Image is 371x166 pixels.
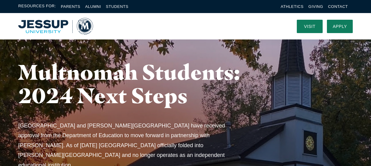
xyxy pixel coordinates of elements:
[308,4,323,9] a: Giving
[297,20,323,33] a: Visit
[328,4,348,9] a: Contact
[18,18,93,35] a: Home
[281,4,303,9] a: Athletics
[18,60,251,107] h1: Multnomah Students: 2024 Next Steps
[106,4,128,9] a: Students
[61,4,80,9] a: Parents
[327,20,353,33] a: Apply
[85,4,101,9] a: Alumni
[18,18,93,35] img: Multnomah University Logo
[18,3,56,10] span: Resources For:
